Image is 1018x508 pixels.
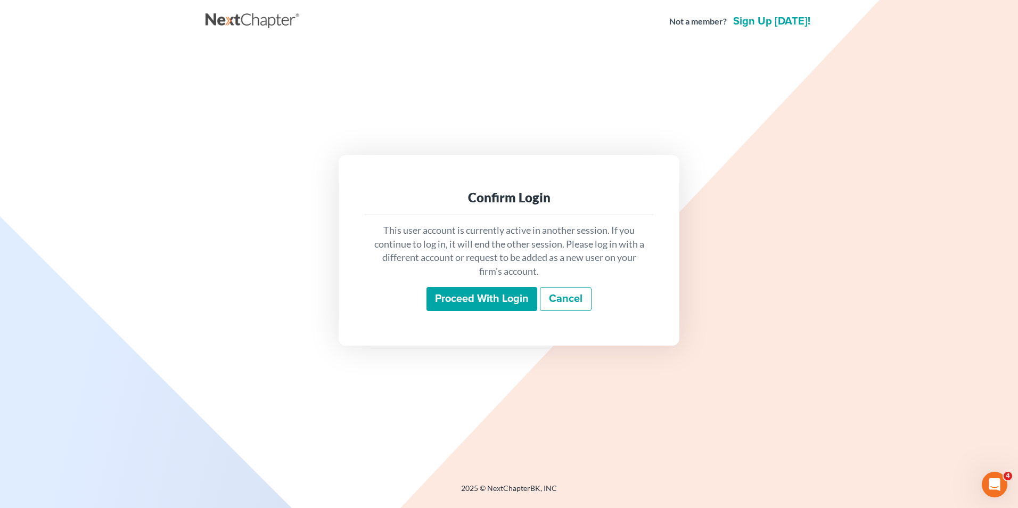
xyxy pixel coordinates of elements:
div: Confirm Login [373,189,645,206]
div: 2025 © NextChapterBK, INC [206,483,812,502]
a: Sign up [DATE]! [731,16,812,27]
strong: Not a member? [669,15,727,28]
a: Cancel [540,287,592,312]
iframe: Intercom live chat [982,472,1007,497]
input: Proceed with login [426,287,537,312]
p: This user account is currently active in another session. If you continue to log in, it will end ... [373,224,645,278]
span: 4 [1004,472,1012,480]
